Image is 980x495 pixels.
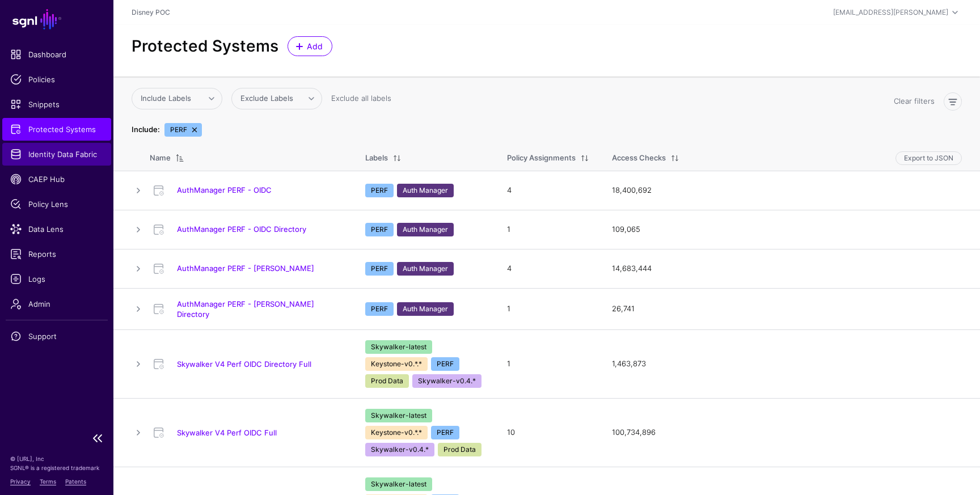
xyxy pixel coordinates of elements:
[177,264,314,273] a: AuthManager PERF - [PERSON_NAME]
[496,249,601,288] td: 4
[612,427,962,438] div: 100,734,896
[2,68,111,91] a: Policies
[2,293,111,315] a: Admin
[2,93,111,116] a: Snippets
[2,118,111,141] a: Protected Systems
[288,36,332,56] a: Add
[10,74,103,85] span: Policies
[365,409,432,422] span: Skywalker-latest
[496,171,601,210] td: 4
[833,7,948,18] div: [EMAIL_ADDRESS][PERSON_NAME]
[496,398,601,467] td: 10
[10,248,103,260] span: Reports
[132,8,170,16] a: Disney POC
[177,299,314,319] a: AuthManager PERF - [PERSON_NAME] Directory
[365,477,432,491] span: Skywalker-latest
[397,223,454,236] span: Auth Manager
[365,426,428,439] span: Keystone-v0.*.*
[365,184,394,197] span: PERF
[894,96,935,105] a: Clear filters
[496,288,601,329] td: 1
[7,7,107,32] a: SGNL
[397,262,454,276] span: Auth Manager
[40,478,56,485] a: Terms
[10,478,31,485] a: Privacy
[10,223,103,235] span: Data Lens
[306,40,324,52] span: Add
[2,143,111,166] a: Identity Data Fabric
[431,426,459,439] span: PERF
[412,374,481,388] span: Skywalker-v0.4.*
[10,454,103,463] p: © [URL], Inc
[141,94,191,103] span: Include Labels
[2,43,111,66] a: Dashboard
[496,210,601,249] td: 1
[507,153,576,164] div: Policy Assignments
[496,329,601,398] td: 1
[612,303,962,315] div: 26,741
[10,298,103,310] span: Admin
[2,268,111,290] a: Logs
[10,49,103,60] span: Dashboard
[2,218,111,240] a: Data Lens
[150,153,171,164] div: Name
[2,168,111,191] a: CAEP Hub
[365,223,394,236] span: PERF
[365,443,434,456] span: Skywalker-v0.4.*
[612,263,962,274] div: 14,683,444
[10,99,103,110] span: Snippets
[331,94,391,103] a: Exclude all labels
[65,478,86,485] a: Patents
[612,358,962,370] div: 1,463,873
[10,174,103,185] span: CAEP Hub
[365,357,428,371] span: Keystone-v0.*.*
[129,124,162,136] div: Include:
[10,124,103,135] span: Protected Systems
[2,243,111,265] a: Reports
[612,185,962,196] div: 18,400,692
[132,37,278,56] h2: Protected Systems
[397,184,454,197] span: Auth Manager
[2,193,111,215] a: Policy Lens
[365,262,394,276] span: PERF
[612,153,666,164] div: Access Checks
[10,198,103,210] span: Policy Lens
[10,463,103,472] p: SGNL® is a registered trademark
[365,374,409,388] span: Prod Data
[438,443,481,456] span: Prod Data
[240,94,293,103] span: Exclude Labels
[10,273,103,285] span: Logs
[365,153,388,164] div: Labels
[177,185,272,194] a: AuthManager PERF - OIDC
[164,123,202,137] span: PERF
[397,302,454,316] span: Auth Manager
[10,331,103,342] span: Support
[177,359,311,369] a: Skywalker V4 Perf OIDC Directory Full
[895,151,962,165] button: Export to JSON
[431,357,459,371] span: PERF
[365,340,432,354] span: Skywalker-latest
[177,428,277,437] a: Skywalker V4 Perf OIDC Full
[10,149,103,160] span: Identity Data Fabric
[365,302,394,316] span: PERF
[177,225,306,234] a: AuthManager PERF - OIDC Directory
[612,224,962,235] div: 109,065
